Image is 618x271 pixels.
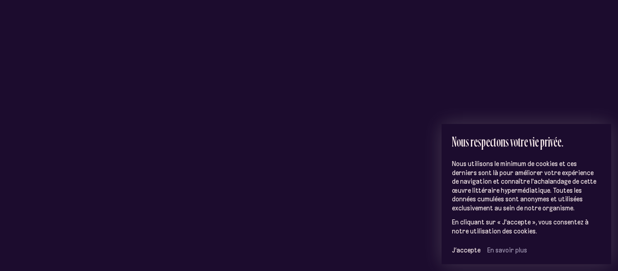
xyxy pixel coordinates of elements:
[452,218,601,236] p: En cliquant sur « J'accepte », vous consentez à notre utilisation des cookies.
[452,246,480,254] button: J’accepte
[452,160,601,213] p: Nous utilisons le minimum de cookies et ces derniers sont là pour améliorer votre expérience de n...
[487,246,527,254] a: En savoir plus
[452,134,601,149] h2: Nous respectons votre vie privée.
